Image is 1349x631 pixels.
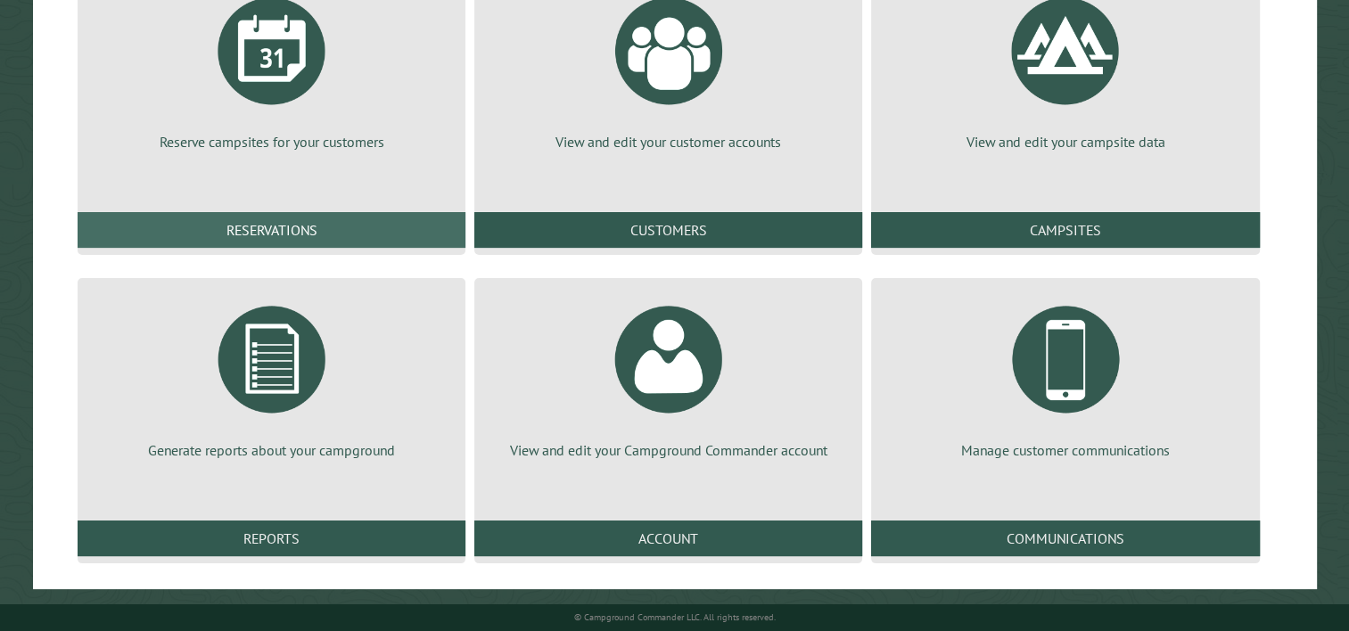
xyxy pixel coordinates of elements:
[892,440,1238,460] p: Manage customer communications
[892,132,1238,152] p: View and edit your campsite data
[871,520,1259,556] a: Communications
[78,520,465,556] a: Reports
[99,132,444,152] p: Reserve campsites for your customers
[474,520,862,556] a: Account
[574,611,776,623] small: © Campground Commander LLC. All rights reserved.
[496,292,841,460] a: View and edit your Campground Commander account
[474,212,862,248] a: Customers
[78,212,465,248] a: Reservations
[871,212,1259,248] a: Campsites
[496,440,841,460] p: View and edit your Campground Commander account
[496,132,841,152] p: View and edit your customer accounts
[99,440,444,460] p: Generate reports about your campground
[892,292,1238,460] a: Manage customer communications
[99,292,444,460] a: Generate reports about your campground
